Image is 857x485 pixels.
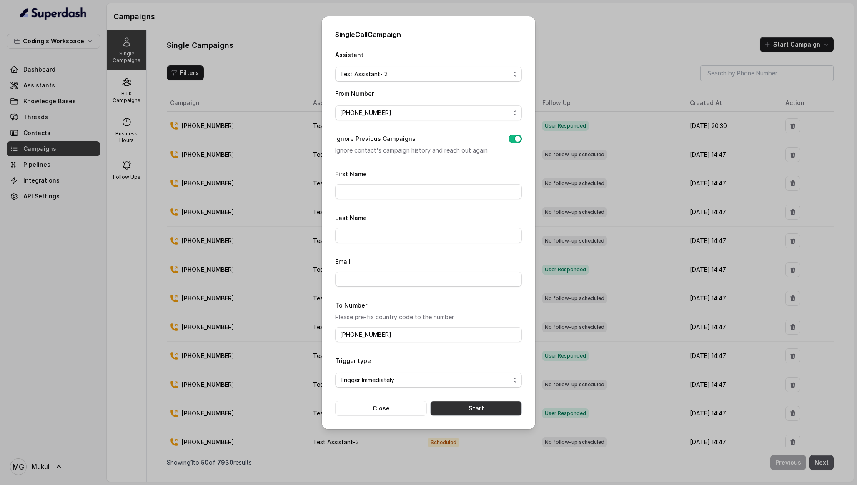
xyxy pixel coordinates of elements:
[335,67,522,82] button: Test Assistant- 2
[335,134,416,144] label: Ignore Previous Campaigns
[340,108,510,118] span: [PHONE_NUMBER]
[335,302,367,309] label: To Number
[335,372,522,387] button: Trigger Immediately
[335,145,495,155] p: Ignore contact's campaign history and reach out again
[335,30,522,40] h2: Single Call Campaign
[335,90,374,97] label: From Number
[335,258,351,265] label: Email
[340,375,510,385] span: Trigger Immediately
[335,312,522,322] p: Please pre-fix country code to the number
[340,69,510,79] span: Test Assistant- 2
[335,214,367,221] label: Last Name
[430,401,522,416] button: Start
[335,105,522,120] button: [PHONE_NUMBER]
[335,401,427,416] button: Close
[335,51,363,58] label: Assistant
[335,357,371,364] label: Trigger type
[335,170,367,177] label: First Name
